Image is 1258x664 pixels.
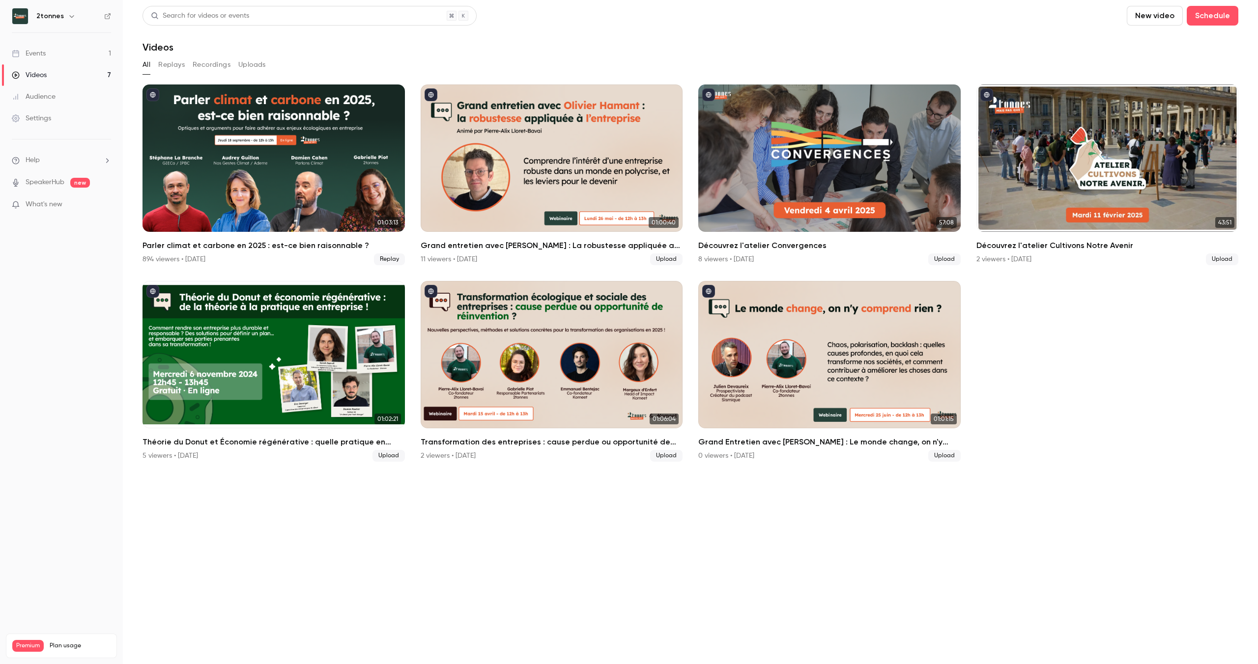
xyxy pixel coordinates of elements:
span: 01:00:40 [649,217,679,228]
li: help-dropdown-opener [12,155,111,166]
button: Recordings [193,57,230,73]
button: published [702,285,715,298]
div: Search for videos or events [151,11,249,21]
div: 5 viewers • [DATE] [143,451,198,461]
h2: Découvrez l'atelier Convergences [698,240,961,251]
button: Uploads [238,57,266,73]
button: published [702,88,715,101]
span: Upload [928,450,961,462]
span: 01:01:15 [931,414,957,424]
h2: Grand Entretien avec [PERSON_NAME] : Le monde change, on n'y comprend rien ? [698,436,961,448]
div: 8 viewers • [DATE] [698,254,754,264]
ul: Videos [143,84,1238,462]
li: Découvrez l'atelier Cultivons Notre Avenir [976,84,1239,265]
button: published [146,88,159,101]
span: Upload [372,450,405,462]
a: 01:00:40Grand entretien avec [PERSON_NAME] : La robustesse appliquée aux entreprises11 viewers •... [421,84,683,265]
h2: Transformation des entreprises : cause perdue ou opportunité de réinvention ? [421,436,683,448]
li: Théorie du Donut et Économie régénérative : quelle pratique en entreprise ? [143,281,405,462]
span: 43:51 [1215,217,1234,228]
button: Replays [158,57,185,73]
li: Grand entretien avec Olivier Hamant : La robustesse appliquée aux entreprises [421,84,683,265]
div: Events [12,49,46,58]
div: Settings [12,113,51,123]
a: 57:08Découvrez l'atelier Convergences8 viewers • [DATE]Upload [698,84,961,265]
div: 894 viewers • [DATE] [143,254,205,264]
a: SpeakerHub [26,177,64,188]
button: New video [1127,6,1183,26]
h2: Grand entretien avec [PERSON_NAME] : La robustesse appliquée aux entreprises [421,240,683,251]
li: Transformation des entreprises : cause perdue ou opportunité de réinvention ? [421,281,683,462]
span: Replay [374,253,405,265]
span: Upload [1206,253,1238,265]
li: Grand Entretien avec Julien Devaureix : Le monde change, on n'y comprend rien ? [698,281,961,462]
button: published [425,285,437,298]
div: 2 viewers • [DATE] [976,254,1031,264]
span: What's new [26,199,62,210]
div: Audience [12,92,56,102]
h2: Découvrez l'atelier Cultivons Notre Avenir [976,240,1239,251]
a: 01:03:13Parler climat et carbone en 2025 : est-ce bien raisonnable ?894 viewers • [DATE]Replay [143,84,405,265]
a: 01:01:15Grand Entretien avec [PERSON_NAME] : Le monde change, on n'y comprend rien ?0 viewers • [... [698,281,961,462]
section: Videos [143,6,1238,658]
li: Parler climat et carbone en 2025 : est-ce bien raisonnable ? [143,84,405,265]
span: 01:06:04 [650,414,679,424]
button: Schedule [1187,6,1238,26]
div: 11 viewers • [DATE] [421,254,477,264]
li: Découvrez l'atelier Convergences [698,84,961,265]
a: 01:02:21Théorie du Donut et Économie régénérative : quelle pratique en entreprise ?5 viewers • [D... [143,281,405,462]
span: Upload [650,450,683,462]
div: Videos [12,70,47,80]
span: Plan usage [50,642,111,650]
span: new [70,178,90,188]
h1: Videos [143,41,173,53]
h2: Théorie du Donut et Économie régénérative : quelle pratique en entreprise ? [143,436,405,448]
iframe: Noticeable Trigger [99,200,111,209]
span: 01:03:13 [374,217,401,228]
h2: Parler climat et carbone en 2025 : est-ce bien raisonnable ? [143,240,405,251]
a: 43:51Découvrez l'atelier Cultivons Notre Avenir2 viewers • [DATE]Upload [976,84,1239,265]
div: 0 viewers • [DATE] [698,451,754,461]
button: published [146,285,159,298]
img: 2tonnes [12,8,28,24]
a: 01:06:04Transformation des entreprises : cause perdue ou opportunité de réinvention ?2 viewers • ... [421,281,683,462]
button: published [980,88,993,101]
button: All [143,57,150,73]
h6: 2tonnes [36,11,64,21]
div: 2 viewers • [DATE] [421,451,476,461]
span: Upload [650,253,683,265]
span: Upload [928,253,961,265]
span: 01:02:21 [374,414,401,424]
button: published [425,88,437,101]
span: Premium [12,640,44,652]
span: 57:08 [936,217,957,228]
span: Help [26,155,40,166]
